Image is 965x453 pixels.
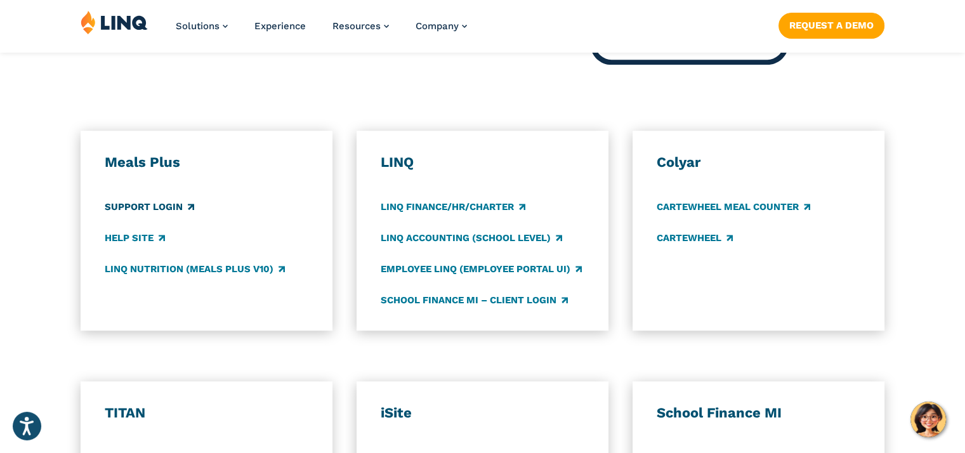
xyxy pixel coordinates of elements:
[381,200,525,214] a: LINQ Finance/HR/Charter
[105,200,194,214] a: Support Login
[657,154,860,171] h3: Colyar
[381,293,568,307] a: School Finance MI – Client Login
[381,404,584,422] h3: iSite
[381,154,584,171] h3: LINQ
[778,13,884,38] a: Request a Demo
[105,404,308,422] h3: TITAN
[254,20,306,32] a: Experience
[657,404,860,422] h3: School Finance MI
[416,20,459,32] span: Company
[105,262,285,276] a: LINQ Nutrition (Meals Plus v10)
[416,20,467,32] a: Company
[176,20,228,32] a: Solutions
[81,10,148,34] img: LINQ | K‑12 Software
[381,231,562,245] a: LINQ Accounting (school level)
[381,262,582,276] a: Employee LINQ (Employee Portal UI)
[778,10,884,38] nav: Button Navigation
[657,200,810,214] a: CARTEWHEEL Meal Counter
[105,231,165,245] a: Help Site
[332,20,389,32] a: Resources
[105,154,308,171] h3: Meals Plus
[657,231,733,245] a: CARTEWHEEL
[332,20,381,32] span: Resources
[176,10,467,52] nav: Primary Navigation
[910,402,946,437] button: Hello, have a question? Let’s chat.
[176,20,220,32] span: Solutions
